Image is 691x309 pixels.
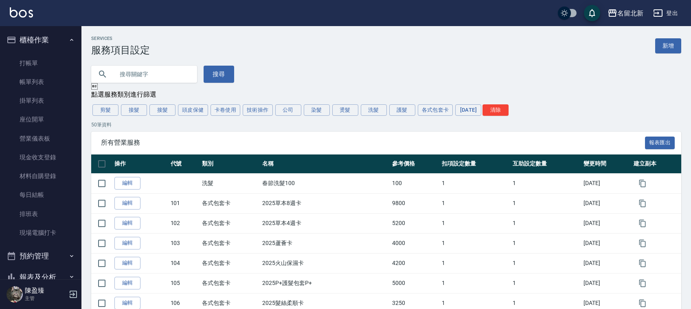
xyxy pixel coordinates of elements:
a: 新增 [655,38,681,53]
th: 操作 [112,154,169,174]
td: [DATE] [581,253,631,273]
button: save [584,5,600,21]
span: 所有營業服務 [101,139,645,147]
button: 搜尋 [204,66,234,83]
th: 扣項設定數量 [440,154,511,174]
td: 5000 [390,273,440,293]
td: 1 [440,253,511,273]
button: 各式包套卡 [418,104,453,116]
th: 代號 [169,154,200,174]
a: 現金收支登錄 [3,148,78,167]
td: 5200 [390,213,440,233]
button: 技術操作 [243,104,273,116]
td: 2025火山保濕卡 [260,253,390,273]
td: 103 [169,233,200,253]
button: 剪髮 [92,104,118,116]
td: [DATE] [581,273,631,293]
a: 材料自購登錄 [3,167,78,185]
button: 頭皮保健 [178,104,208,116]
img: Person [7,286,23,302]
td: 1 [440,233,511,253]
td: 2025草本8週卡 [260,193,390,213]
h2: Services [91,36,150,41]
td: 101 [169,193,200,213]
button: 公司 [275,104,301,116]
a: 編輯 [114,257,140,269]
th: 變更時間 [581,154,631,174]
td: 102 [169,213,200,233]
a: 編輯 [114,237,140,249]
td: [DATE] [581,213,631,233]
th: 建立副本 [632,154,681,174]
p: 50 筆資料 [91,121,681,128]
td: 2025P+護髮包套P+ [260,273,390,293]
td: 1 [440,213,511,233]
button: 洗髮 [361,104,387,116]
a: 打帳單 [3,54,78,73]
td: 1 [440,193,511,213]
td: 1 [511,253,581,273]
button: 名留北新 [604,5,647,22]
img: Logo [10,7,33,18]
button: 清除 [483,104,509,116]
a: 營業儀表板 [3,129,78,148]
td: 1 [511,233,581,253]
td: [DATE] [581,173,631,193]
td: 各式包套卡 [200,233,260,253]
td: 1 [440,173,511,193]
button: 報表匯出 [645,137,675,149]
a: 編輯 [114,217,140,230]
a: 現場電腦打卡 [3,223,78,242]
button: 護髮 [389,104,415,116]
td: 1 [511,193,581,213]
a: 帳單列表 [3,73,78,91]
td: 1 [511,213,581,233]
td: 4000 [390,233,440,253]
th: 參考價格 [390,154,440,174]
td: 9800 [390,193,440,213]
button: 卡卷使用 [211,104,241,116]
a: 編輯 [114,177,140,190]
a: 報表匯出 [645,138,675,146]
td: 各式包套卡 [200,193,260,213]
td: 105 [169,273,200,293]
button: 接髮 [149,104,175,116]
h5: 陳盈臻 [25,287,66,295]
td: 洗髮 [200,173,260,193]
button: 預約管理 [3,245,78,267]
a: 座位開單 [3,110,78,129]
th: 互助設定數量 [511,154,581,174]
a: 掛單列表 [3,91,78,110]
a: 排班表 [3,205,78,223]
button: 染髮 [304,104,330,116]
button: 接髮 [121,104,147,116]
td: 2025草本4週卡 [260,213,390,233]
a: 每日結帳 [3,185,78,204]
td: 4200 [390,253,440,273]
td: 100 [390,173,440,193]
td: [DATE] [581,233,631,253]
td: 各式包套卡 [200,253,260,273]
a: 編輯 [114,277,140,289]
a: 編輯 [114,197,140,210]
td: 1 [511,273,581,293]
td: 1 [511,173,581,193]
th: 類別 [200,154,260,174]
td: [DATE] [581,193,631,213]
td: 1 [440,273,511,293]
button: 燙髮 [332,104,358,116]
h3: 服務項目設定 [91,44,150,56]
td: 104 [169,253,200,273]
td: 2025蘆薈卡 [260,233,390,253]
p: 主管 [25,295,66,302]
button: [DATE] [455,104,481,116]
button: 報表及分析 [3,267,78,288]
td: 各式包套卡 [200,213,260,233]
input: 搜尋關鍵字 [114,63,191,85]
button: 登出 [650,6,681,21]
td: 各式包套卡 [200,273,260,293]
div: 名留北新 [617,8,643,18]
td: 春節洗髮100 [260,173,390,193]
button: 櫃檯作業 [3,29,78,51]
th: 名稱 [260,154,390,174]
